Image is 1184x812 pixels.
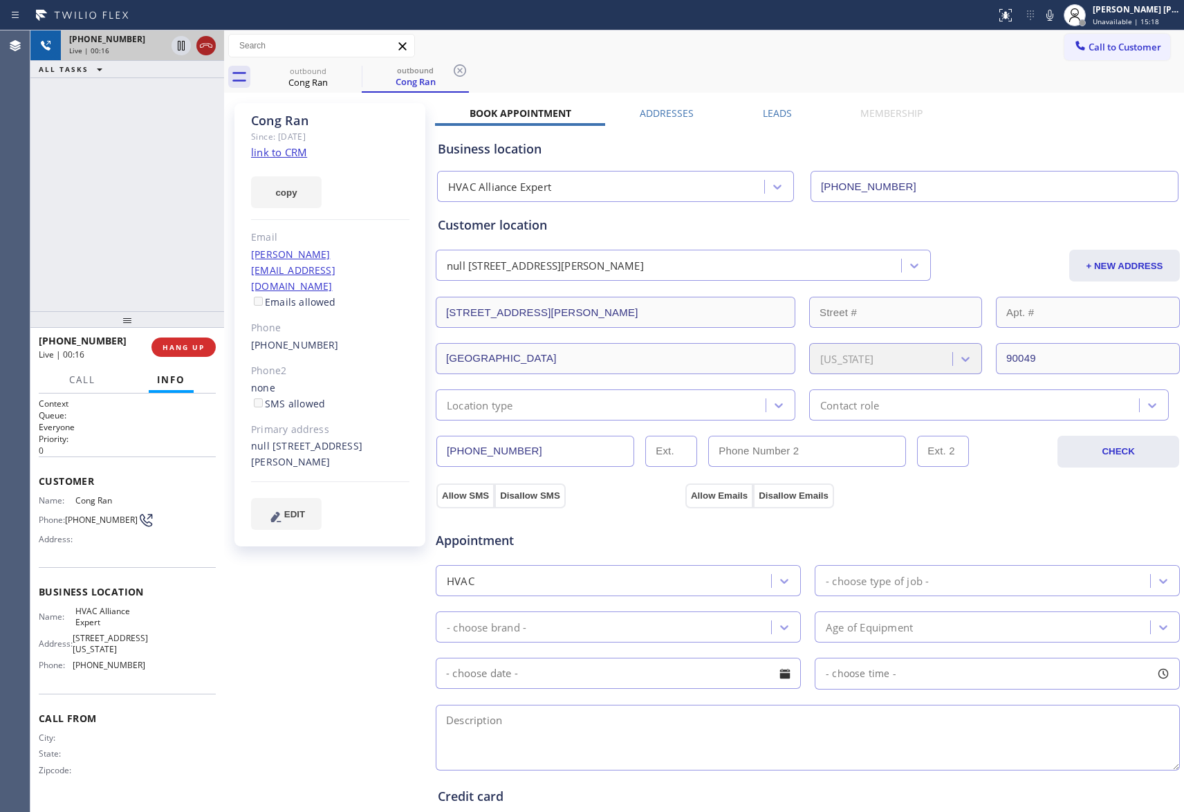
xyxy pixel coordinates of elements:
[229,35,414,57] input: Search
[251,320,409,336] div: Phone
[438,140,1178,158] div: Business location
[826,667,896,680] span: - choose time -
[39,495,75,506] span: Name:
[75,495,145,506] span: Cong Ran
[826,619,913,635] div: Age of Equipment
[157,373,185,386] span: Info
[39,474,216,488] span: Customer
[996,343,1180,374] input: ZIP
[685,483,753,508] button: Allow Emails
[1093,3,1180,15] div: [PERSON_NAME] [PERSON_NAME]
[69,46,109,55] span: Live | 00:16
[809,297,982,328] input: Street #
[251,439,409,470] div: null [STREET_ADDRESS][PERSON_NAME]
[256,76,360,89] div: Cong Ran
[251,230,409,246] div: Email
[438,216,1178,234] div: Customer location
[251,397,325,410] label: SMS allowed
[436,297,795,328] input: Address
[436,531,682,550] span: Appointment
[256,62,360,93] div: Cong Ran
[75,606,145,627] span: HVAC Alliance Expert
[251,129,409,145] div: Since: [DATE]
[251,295,336,308] label: Emails allowed
[860,107,923,120] label: Membership
[39,748,75,759] span: State:
[1093,17,1159,26] span: Unavailable | 15:18
[39,611,75,622] span: Name:
[917,436,969,467] input: Ext. 2
[436,483,494,508] button: Allow SMS
[251,176,322,208] button: copy
[826,573,929,589] div: - choose type of job -
[251,380,409,412] div: none
[363,62,468,91] div: Cong Ran
[251,145,307,159] a: link to CRM
[363,65,468,75] div: outbound
[172,36,191,55] button: Hold Customer
[763,107,792,120] label: Leads
[39,765,75,775] span: Zipcode:
[251,248,335,293] a: [PERSON_NAME][EMAIL_ADDRESS][DOMAIN_NAME]
[447,258,644,274] div: null [STREET_ADDRESS][PERSON_NAME]
[251,338,339,351] a: [PHONE_NUMBER]
[39,638,73,649] span: Address:
[363,75,468,88] div: Cong Ran
[447,397,513,413] div: Location type
[708,436,906,467] input: Phone Number 2
[73,660,145,670] span: [PHONE_NUMBER]
[1069,250,1180,282] button: + NEW ADDRESS
[251,422,409,438] div: Primary address
[251,113,409,129] div: Cong Ran
[196,36,216,55] button: Hang up
[65,515,138,525] span: [PHONE_NUMBER]
[39,409,216,421] h2: Queue:
[61,367,104,394] button: Call
[447,573,474,589] div: HVAC
[251,363,409,379] div: Phone2
[645,436,697,467] input: Ext.
[39,732,75,743] span: City:
[753,483,834,508] button: Disallow Emails
[1040,6,1060,25] button: Mute
[256,66,360,76] div: outbound
[448,179,551,195] div: HVAC Alliance Expert
[254,398,263,407] input: SMS allowed
[254,297,263,306] input: Emails allowed
[39,585,216,598] span: Business location
[436,343,795,374] input: City
[284,509,305,519] span: EDIT
[39,534,75,544] span: Address:
[39,445,216,456] p: 0
[69,373,95,386] span: Call
[39,712,216,725] span: Call From
[996,297,1180,328] input: Apt. #
[436,436,634,467] input: Phone Number
[1089,41,1161,53] span: Call to Customer
[1057,436,1179,468] button: CHECK
[820,397,879,413] div: Contact role
[30,61,116,77] button: ALL TASKS
[69,33,145,45] span: [PHONE_NUMBER]
[39,515,65,525] span: Phone:
[149,367,194,394] button: Info
[39,433,216,445] h2: Priority:
[39,421,216,433] p: Everyone
[470,107,571,120] label: Book Appointment
[151,338,216,357] button: HANG UP
[251,498,322,530] button: EDIT
[436,658,801,689] input: - choose date -
[73,633,148,654] span: [STREET_ADDRESS][US_STATE]
[640,107,694,120] label: Addresses
[447,619,526,635] div: - choose brand -
[39,334,127,347] span: [PHONE_NUMBER]
[1064,34,1170,60] button: Call to Customer
[39,398,216,409] h1: Context
[811,171,1178,202] input: Phone Number
[39,64,89,74] span: ALL TASKS
[438,787,1178,806] div: Credit card
[39,660,73,670] span: Phone:
[494,483,566,508] button: Disallow SMS
[39,349,84,360] span: Live | 00:16
[163,342,205,352] span: HANG UP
